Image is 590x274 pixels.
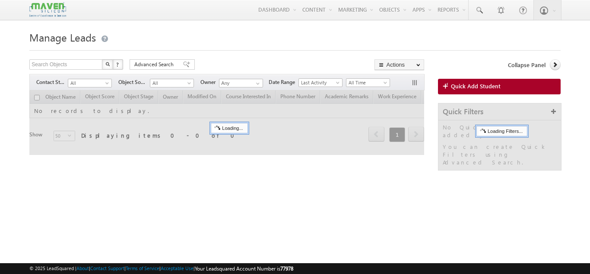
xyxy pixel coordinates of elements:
[298,78,343,87] a: Last Activity
[105,62,110,66] img: Search
[113,59,123,70] button: ?
[76,265,89,271] a: About
[476,126,527,136] div: Loading Filters...
[118,78,150,86] span: Object Source
[195,265,293,272] span: Your Leadsquared Account Number is
[150,79,191,87] span: All
[90,265,124,271] a: Contact Support
[280,265,293,272] span: 77978
[299,79,340,87] span: Last Activity
[219,79,263,87] input: Type to Search
[438,79,561,94] a: Quick Add Student
[251,79,262,88] a: Show All Items
[451,82,501,90] span: Quick Add Student
[508,61,546,69] span: Collapse Panel
[346,79,387,87] span: All Time
[269,78,298,86] span: Date Range
[134,61,176,68] span: Advanced Search
[200,78,219,86] span: Owner
[29,30,96,44] span: Manage Leads
[161,265,193,271] a: Acceptable Use
[346,78,390,87] a: All Time
[29,264,293,273] span: © 2025 LeadSquared | | | | |
[68,79,112,87] a: All
[116,61,120,68] span: ?
[29,2,66,17] img: Custom Logo
[68,79,109,87] span: All
[211,123,247,133] div: Loading...
[126,265,159,271] a: Terms of Service
[150,79,194,87] a: All
[374,59,424,70] button: Actions
[36,78,68,86] span: Contact Stage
